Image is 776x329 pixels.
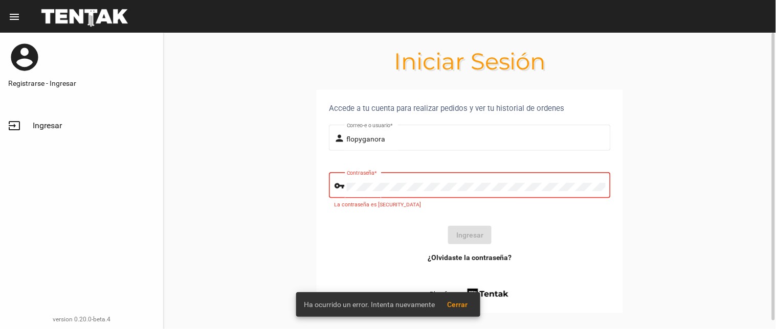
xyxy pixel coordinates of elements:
[33,121,62,131] span: Ingresar
[439,295,476,314] button: Cerrar
[8,314,155,324] div: version 0.20.0-beta.4
[8,78,155,88] a: Registrarse - Ingresar
[335,132,347,145] mat-icon: person
[8,120,20,132] mat-icon: input
[335,180,347,192] mat-icon: vpn_key
[329,102,611,114] div: Accede a tu cuenta para realizar pedidos y ver tu historial de ordenes
[164,53,776,69] h1: Iniciar Sesión
[304,299,435,310] span: Ha ocurrido un error. Intenta nuevamente
[428,252,512,263] a: ¿Olvidaste la contraseña?
[448,226,492,244] button: Ingresar
[448,300,468,309] span: Cerrar
[8,11,20,23] mat-icon: menu
[8,41,41,74] mat-icon: account_circle
[335,202,606,208] mat-error: La contraseña es [SECURITY_DATA]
